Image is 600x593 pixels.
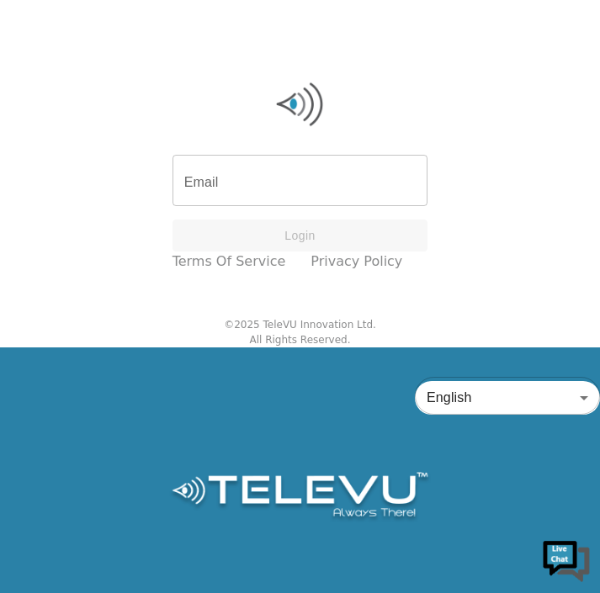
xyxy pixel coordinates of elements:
[415,374,600,421] div: English
[169,472,431,522] img: Logo
[173,251,286,272] a: Terms of Service
[224,317,376,332] div: © 2025 TeleVU Innovation Ltd.
[541,534,592,585] img: Chat Widget
[311,251,402,272] a: Privacy Policy
[173,79,428,130] img: Logo
[249,332,350,347] div: All Rights Reserved.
